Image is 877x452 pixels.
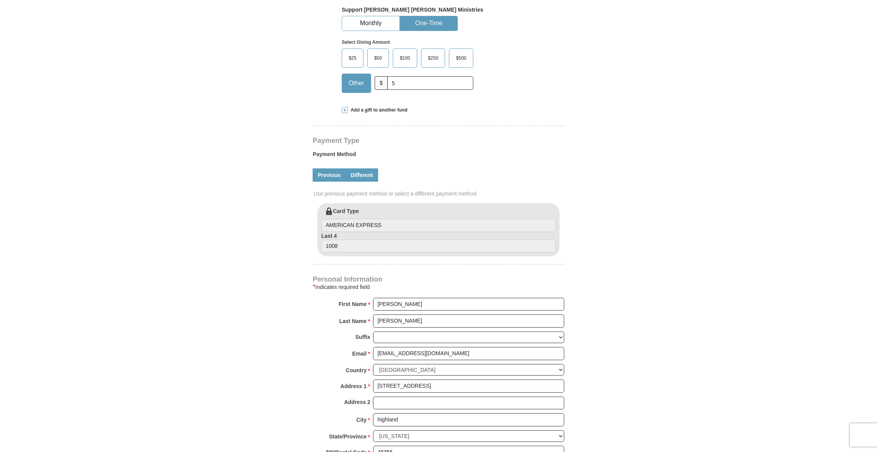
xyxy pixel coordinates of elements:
[400,16,457,31] button: One-Time
[345,52,360,64] span: $25
[313,190,565,198] span: Use previous payment method or select a different payment method.
[321,240,556,253] input: Last 4
[348,107,408,113] span: Add a gift to another fund
[313,137,564,144] h4: Payment Type
[352,348,367,359] strong: Email
[321,219,556,232] input: Card Type
[313,168,346,182] a: Previous
[346,168,378,182] a: Different
[342,16,399,31] button: Monthly
[356,414,367,425] strong: City
[452,52,470,64] span: $500
[355,332,370,342] strong: Suffix
[341,381,367,392] strong: Address 1
[346,365,367,376] strong: Country
[321,207,556,232] label: Card Type
[370,52,386,64] span: $50
[342,7,535,13] h5: Support [PERSON_NAME] [PERSON_NAME] Ministries
[396,52,414,64] span: $100
[321,232,556,253] label: Last 4
[329,431,367,442] strong: State/Province
[345,77,368,89] span: Other
[313,150,564,162] label: Payment Method
[387,76,473,90] input: Other Amount
[339,299,367,309] strong: First Name
[313,282,564,292] div: Indicates required field
[342,40,390,45] strong: Select Giving Amount
[424,52,442,64] span: $250
[375,76,388,90] span: $
[339,316,367,327] strong: Last Name
[313,276,564,282] h4: Personal Information
[344,397,370,407] strong: Address 2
